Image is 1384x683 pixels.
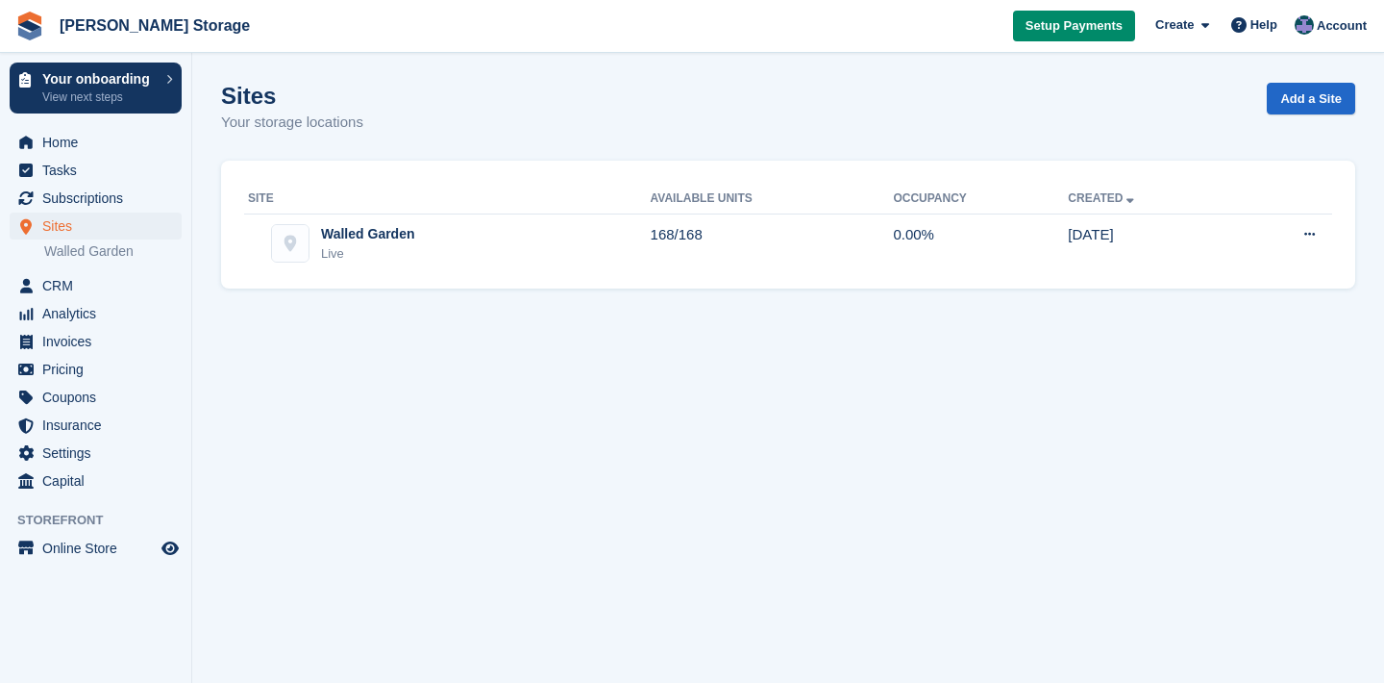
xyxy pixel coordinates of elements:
[893,214,1068,273] td: 0.00%
[1068,191,1138,205] a: Created
[10,412,182,439] a: menu
[42,157,158,184] span: Tasks
[44,242,182,261] a: Walled Garden
[42,468,158,494] span: Capital
[1267,83,1355,114] a: Add a Site
[221,112,363,134] p: Your storage locations
[651,184,894,215] th: Available Units
[321,224,415,244] div: Walled Garden
[42,384,158,411] span: Coupons
[42,356,158,383] span: Pricing
[1155,15,1194,35] span: Create
[10,63,182,114] a: Your onboarding View next steps
[10,129,182,156] a: menu
[42,272,158,299] span: CRM
[10,328,182,355] a: menu
[221,83,363,109] h1: Sites
[10,300,182,327] a: menu
[42,412,158,439] span: Insurance
[42,129,158,156] span: Home
[1295,15,1314,35] img: Nick Pain
[10,356,182,383] a: menu
[52,10,258,41] a: [PERSON_NAME] Storage
[17,511,191,530] span: Storefront
[10,185,182,212] a: menu
[10,272,182,299] a: menu
[244,184,651,215] th: Site
[42,440,158,467] span: Settings
[1068,214,1235,273] td: [DATE]
[10,213,182,240] a: menu
[893,184,1068,215] th: Occupancy
[159,537,182,560] a: Preview store
[10,440,182,467] a: menu
[15,12,44,40] img: stora-icon-8386f47178a22dfd0bd8f6a31ec36ba5ce8667c1dd55bd0f319d3a0aa187defe.svg
[42,535,158,562] span: Online Store
[1317,16,1367,36] span: Account
[42,185,158,212] span: Subscriptions
[42,213,158,240] span: Sites
[321,244,415,264] div: Live
[1250,15,1277,35] span: Help
[1026,16,1123,36] span: Setup Payments
[42,328,158,355] span: Invoices
[42,72,157,86] p: Your onboarding
[10,157,182,184] a: menu
[1013,11,1135,42] a: Setup Payments
[10,468,182,494] a: menu
[10,535,182,562] a: menu
[10,384,182,411] a: menu
[651,214,894,273] td: 168/168
[42,300,158,327] span: Analytics
[42,89,157,106] p: View next steps
[272,225,309,262] img: Walled Garden site image placeholder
